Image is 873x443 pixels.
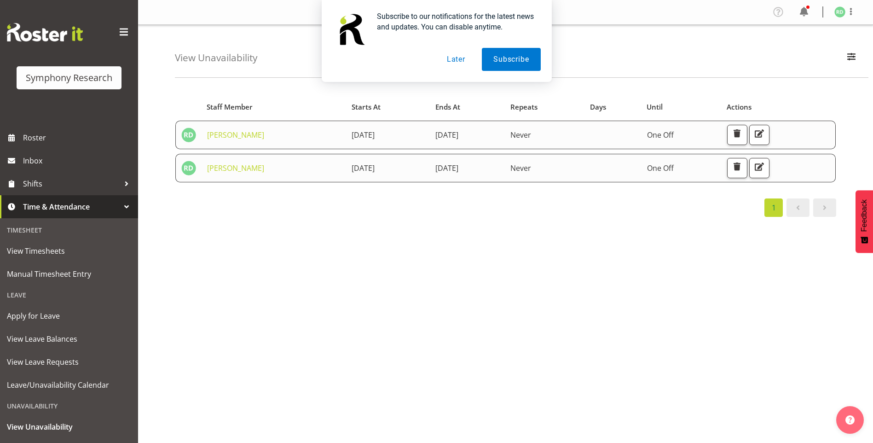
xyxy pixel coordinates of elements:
span: Until [647,102,663,112]
span: View Timesheets [7,244,131,258]
span: Apply for Leave [7,309,131,323]
img: notification icon [333,11,370,48]
span: [DATE] [435,163,458,173]
a: View Unavailability [2,415,136,438]
button: Edit Unavailability [749,158,769,178]
span: [DATE] [352,130,375,140]
span: Manual Timesheet Entry [7,267,131,281]
img: reena-docker5425.jpg [181,128,196,142]
a: Apply for Leave [2,304,136,327]
span: Days [590,102,606,112]
div: Leave [2,286,136,304]
span: Shifts [23,177,120,191]
span: Repeats [510,102,538,112]
button: Subscribe [482,48,540,71]
button: Feedback - Show survey [856,190,873,253]
span: View Leave Requests [7,355,131,369]
span: View Leave Balances [7,332,131,346]
a: View Leave Requests [2,350,136,373]
span: Staff Member [207,102,253,112]
span: Never [510,130,531,140]
a: Leave/Unavailability Calendar [2,373,136,396]
button: Delete Unavailability [727,125,747,145]
span: [DATE] [352,163,375,173]
a: [PERSON_NAME] [207,130,264,140]
span: Starts At [352,102,381,112]
div: Timesheet [2,221,136,239]
span: Inbox [23,154,133,168]
button: Edit Unavailability [749,125,769,145]
button: Later [435,48,477,71]
a: Manual Timesheet Entry [2,262,136,286]
span: One Off [647,130,674,140]
span: Never [510,163,531,173]
div: Subscribe to our notifications for the latest news and updates. You can disable anytime. [370,11,541,32]
span: Time & Attendance [23,200,120,214]
span: Actions [727,102,752,112]
img: reena-docker5425.jpg [181,161,196,175]
div: Unavailability [2,396,136,415]
a: [PERSON_NAME] [207,163,264,173]
img: help-xxl-2.png [845,415,855,425]
span: View Unavailability [7,420,131,434]
span: One Off [647,163,674,173]
a: View Leave Balances [2,327,136,350]
a: View Timesheets [2,239,136,262]
span: Feedback [860,199,868,232]
span: Ends At [435,102,460,112]
button: Delete Unavailability [727,158,747,178]
span: Roster [23,131,133,145]
span: [DATE] [435,130,458,140]
span: Leave/Unavailability Calendar [7,378,131,392]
